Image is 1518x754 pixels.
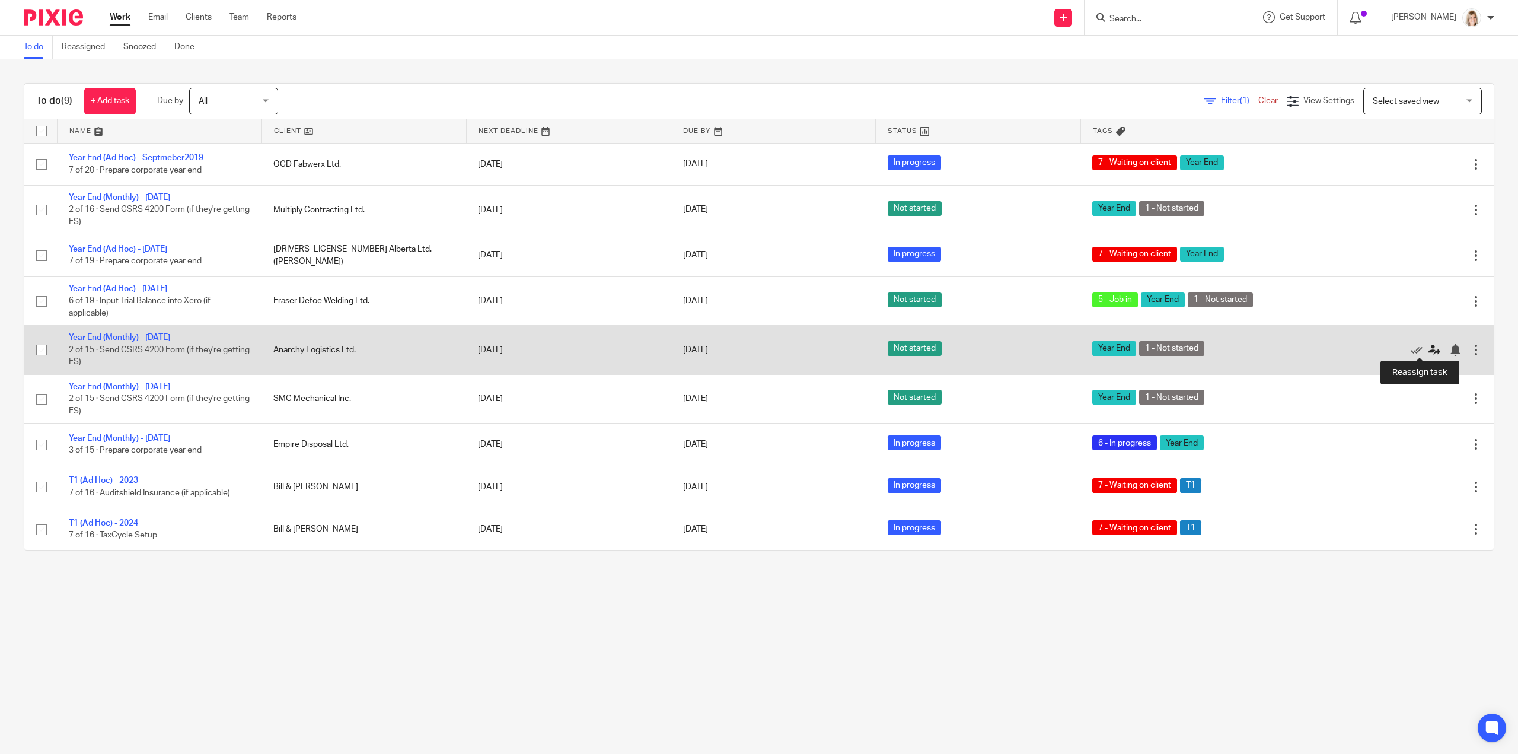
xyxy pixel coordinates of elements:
[466,466,671,508] td: [DATE]
[157,95,183,107] p: Due by
[888,341,942,356] span: Not started
[123,36,165,59] a: Snoozed
[69,434,170,443] a: Year End (Monthly) - [DATE]
[683,525,708,533] span: [DATE]
[1391,11,1456,23] p: [PERSON_NAME]
[69,519,138,527] a: T1 (Ad Hoc) - 2024
[186,11,212,23] a: Clients
[62,36,114,59] a: Reassigned
[466,234,671,276] td: [DATE]
[683,297,708,305] span: [DATE]
[1093,128,1113,134] span: Tags
[888,201,942,216] span: Not started
[1373,97,1439,106] span: Select saved view
[683,252,708,260] span: [DATE]
[199,97,208,106] span: All
[1092,435,1157,450] span: 6 - In progress
[261,508,466,551] td: Bill & [PERSON_NAME]
[683,483,708,491] span: [DATE]
[466,374,671,423] td: [DATE]
[888,247,941,262] span: In progress
[24,9,83,26] img: Pixie
[69,346,250,367] span: 2 of 15 · Send CSRS 4200 Form (if they're getting FS)
[1280,13,1325,21] span: Get Support
[1092,292,1138,307] span: 5 - Job in
[267,11,296,23] a: Reports
[888,435,941,450] span: In progress
[69,489,230,497] span: 7 of 16 · Auditshield Insurance (if applicable)
[1303,97,1354,105] span: View Settings
[888,520,941,535] span: In progress
[1139,390,1204,405] span: 1 - Not started
[84,88,136,114] a: + Add task
[1180,247,1224,262] span: Year End
[1139,201,1204,216] span: 1 - Not started
[261,234,466,276] td: [DRIVERS_LICENSE_NUMBER] Alberta Ltd. ([PERSON_NAME])
[1258,97,1278,105] a: Clear
[1092,341,1136,356] span: Year End
[1092,155,1177,170] span: 7 - Waiting on client
[261,276,466,325] td: Fraser Defoe Welding Ltd.
[69,333,170,342] a: Year End (Monthly) - [DATE]
[174,36,203,59] a: Done
[69,257,202,266] span: 7 of 19 · Prepare corporate year end
[1221,97,1258,105] span: Filter
[1160,435,1204,450] span: Year End
[466,143,671,185] td: [DATE]
[466,276,671,325] td: [DATE]
[24,36,53,59] a: To do
[69,476,138,485] a: T1 (Ad Hoc) - 2023
[261,185,466,234] td: Multiply Contracting Ltd.
[1180,478,1201,493] span: T1
[69,531,157,539] span: 7 of 16 · TaxCycle Setup
[888,292,942,307] span: Not started
[69,447,202,455] span: 3 of 15 · Prepare corporate year end
[148,11,168,23] a: Email
[1462,8,1481,27] img: Tayler%20Headshot%20Compressed%20Resized%202.jpg
[1411,344,1428,356] a: Mark as done
[1141,292,1185,307] span: Year End
[1180,520,1201,535] span: T1
[466,508,671,551] td: [DATE]
[261,326,466,374] td: Anarchy Logistics Ltd.
[69,285,167,293] a: Year End (Ad Hoc) - [DATE]
[36,95,72,107] h1: To do
[261,424,466,466] td: Empire Disposal Ltd.
[61,96,72,106] span: (9)
[1240,97,1249,105] span: (1)
[466,424,671,466] td: [DATE]
[1092,520,1177,535] span: 7 - Waiting on client
[1139,341,1204,356] span: 1 - Not started
[1180,155,1224,170] span: Year End
[69,206,250,227] span: 2 of 16 · Send CSRS 4200 Form (if they're getting FS)
[261,143,466,185] td: OCD Fabwerx Ltd.
[69,395,250,415] span: 2 of 15 · Send CSRS 4200 Form (if they're getting FS)
[1092,201,1136,216] span: Year End
[1092,390,1136,405] span: Year End
[1092,478,1177,493] span: 7 - Waiting on client
[683,160,708,168] span: [DATE]
[683,440,708,448] span: [DATE]
[683,395,708,403] span: [DATE]
[261,466,466,508] td: Bill & [PERSON_NAME]
[683,346,708,354] span: [DATE]
[261,374,466,423] td: SMC Mechanical Inc.
[69,297,211,317] span: 6 of 19 · Input Trial Balance into Xero (if applicable)
[69,154,203,162] a: Year End (Ad Hoc) - Septmeber2019
[888,478,941,493] span: In progress
[888,155,941,170] span: In progress
[229,11,249,23] a: Team
[1108,14,1215,25] input: Search
[1188,292,1253,307] span: 1 - Not started
[69,193,170,202] a: Year End (Monthly) - [DATE]
[683,206,708,214] span: [DATE]
[110,11,130,23] a: Work
[466,185,671,234] td: [DATE]
[69,166,202,174] span: 7 of 20 · Prepare corporate year end
[69,383,170,391] a: Year End (Monthly) - [DATE]
[69,245,167,253] a: Year End (Ad Hoc) - [DATE]
[1092,247,1177,262] span: 7 - Waiting on client
[466,326,671,374] td: [DATE]
[888,390,942,405] span: Not started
